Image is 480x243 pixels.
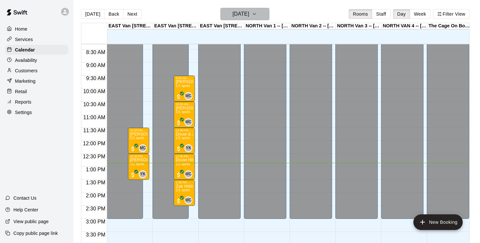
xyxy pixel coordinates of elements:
div: 10:30 AM – 11:30 AM [176,103,193,106]
span: 1:30 PM [84,180,107,185]
span: 1/1 spots filled [130,162,144,166]
div: 11:30 AM – 12:30 PM [130,129,147,132]
div: Michael Crouse [139,144,147,152]
div: Michael Crouse [184,92,192,100]
span: Michael Crouse [187,92,192,100]
div: Michael Crouse [184,196,192,204]
div: 1:30 PM – 2:30 PM: Zak Hitting [174,180,195,206]
div: Yuma Kiyono [139,170,147,178]
span: 3:30 PM [84,232,107,237]
button: [DATE] [81,9,104,19]
div: 10:30 AM – 11:30 AM: Jacob Massel - Wednesday, August 20 @ East Van [174,102,195,128]
span: YK [140,171,146,178]
span: 9:30 AM [85,76,107,81]
span: MC [185,171,192,178]
div: 11:30 AM – 12:30 PM [176,129,193,132]
p: Calendar [15,47,35,53]
span: All customers have paid [175,93,182,100]
a: Reports [5,97,68,107]
button: add [413,214,463,230]
button: Filter View [433,9,470,19]
span: 8:30 AM [85,50,107,55]
a: Customers [5,66,68,76]
a: Calendar [5,45,68,55]
div: 9:30 AM – 10:30 AM [176,77,193,80]
div: The Cage On Boundary 1 -- [STREET_ADDRESS] ([PERSON_NAME] & [PERSON_NAME]), [GEOGRAPHIC_DATA] [427,23,473,29]
div: 12:30 PM – 1:30 PM [130,155,147,158]
span: 10:30 AM [82,102,107,107]
div: 12:30 PM – 1:30 PM: Douw Hitting [174,154,195,180]
a: Services [5,35,68,44]
span: Yuma Kiyono [141,170,147,178]
div: Yuma Kiyono [184,144,192,152]
span: All customers have paid [130,172,136,178]
span: 10:00 AM [82,89,107,94]
p: Contact Us [13,195,37,201]
button: Staff [372,9,391,19]
span: Yuma Kiyono [187,144,192,152]
span: 2:30 PM [84,206,107,211]
span: YK [186,145,191,151]
span: 1/1 spots filled [176,110,190,114]
div: Retail [5,87,68,96]
span: 11:30 AM [82,128,107,133]
span: Michael Crouse [187,118,192,126]
div: 9:30 AM – 10:30 AM: Lennox Bouchard - August 19, 20 & 22 @ East Van [174,76,195,102]
span: 2:00 PM [84,193,107,198]
div: 12:30 PM – 1:30 PM: George Gu - Wed, August 20 @ East Van [128,154,149,180]
button: Next [123,9,141,19]
span: MC [185,93,192,99]
a: Marketing [5,76,68,86]
div: 11:30 AM – 12:30 PM: George Gu - Wed, August 20 @ East Van [128,128,149,154]
p: Retail [15,88,27,95]
span: 12:30 PM [81,154,107,159]
button: Rooms [349,9,372,19]
span: MC [185,197,192,204]
span: All customers have paid [175,120,182,126]
div: EAST Van [STREET_ADDRESS] [199,23,245,29]
button: Week [410,9,430,19]
div: NORTH VAN 4 -- [STREET_ADDRESS] [382,23,427,29]
div: EAST Van [STREET_ADDRESS] [107,23,153,29]
a: Home [5,24,68,34]
a: Settings [5,107,68,117]
p: Services [15,36,33,43]
p: Availability [15,57,37,64]
h6: [DATE] [232,9,249,19]
div: 1:30 PM – 2:30 PM [176,181,193,184]
p: View public page [13,218,49,225]
div: 11:30 AM – 12:30 PM: Douw & Zak [174,128,195,154]
span: Michael Crouse [187,170,192,178]
span: All customers have paid [130,146,136,152]
span: 1:00 PM [84,167,107,172]
div: NORTH Van 3 -- [STREET_ADDRESS] [336,23,382,29]
span: 11:00 AM [82,115,107,120]
p: Marketing [15,78,36,84]
div: Michael Crouse [184,170,192,178]
span: All customers have paid [175,198,182,204]
p: Reports [15,99,31,105]
div: NORTH Van 2 -- [STREET_ADDRESS] [290,23,336,29]
div: NORTH Van 1 -- [STREET_ADDRESS] [245,23,290,29]
span: 1/1 spots filled [176,188,190,192]
span: Michael Crouse [141,144,147,152]
span: 1/1 spots filled [176,162,190,166]
button: Back [104,9,123,19]
span: MC [185,119,192,125]
span: 1/1 spots filled [176,84,190,88]
span: 9:00 AM [85,63,107,68]
div: 12:30 PM – 1:30 PM [176,155,193,158]
span: 1/1 spots filled [176,136,190,140]
span: All customers have paid [175,146,182,152]
p: Help Center [13,207,38,213]
span: 12:00 PM [81,141,107,146]
p: Settings [15,109,32,116]
button: Day [393,9,410,19]
a: Availability [5,55,68,65]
